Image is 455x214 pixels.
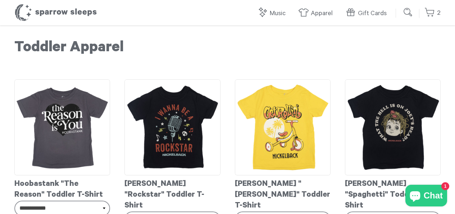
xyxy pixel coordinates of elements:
input: Submit [401,5,415,19]
div: [PERSON_NAME] "Rockstar" Toddler T-Shirt [124,175,220,211]
h1: Toddler Apparel [14,40,441,58]
div: Hoobastank "The Reason" Toddler T-Shirt [14,175,110,201]
a: Music [257,6,289,21]
img: Nickelback-GetRollinToddlerT-shirt_grande.jpg [235,79,331,175]
img: Nickelback-JoeysHeadToddlerT-shirt_grande.jpg [345,79,441,175]
img: Hoobastank-TheReasonToddlerT-shirt_grande.jpg [14,79,110,175]
h1: Sparrow Sleeps [14,4,97,22]
div: [PERSON_NAME] "Spaghetti" Toddler T-Shirt [345,175,441,211]
a: Gift Cards [345,6,390,21]
inbox-online-store-chat: Shopify online store chat [403,185,449,208]
div: [PERSON_NAME] "[PERSON_NAME]" Toddler T-Shirt [235,175,331,211]
a: Apparel [298,6,336,21]
a: 2 [424,5,441,21]
img: Nickelback-RockstarToddlerT-shirt_grande.jpg [124,79,220,175]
